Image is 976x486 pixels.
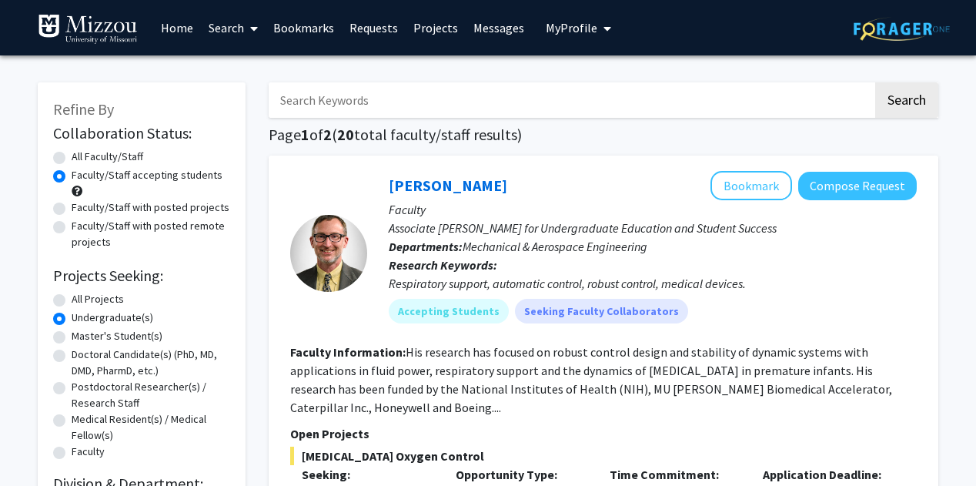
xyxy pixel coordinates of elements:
[389,200,917,219] p: Faculty
[72,218,230,250] label: Faculty/Staff with posted remote projects
[72,347,230,379] label: Doctoral Candidate(s) (PhD, MD, DMD, PharmD, etc.)
[38,14,138,45] img: University of Missouri Logo
[53,99,114,119] span: Refine By
[456,465,587,484] p: Opportunity Type:
[515,299,688,323] mat-chip: Seeking Faculty Collaborators
[610,465,740,484] p: Time Commitment:
[72,291,124,307] label: All Projects
[301,125,309,144] span: 1
[342,1,406,55] a: Requests
[269,126,938,144] h1: Page of ( total faculty/staff results)
[201,1,266,55] a: Search
[710,171,792,200] button: Add Roger Fales to Bookmarks
[290,424,917,443] p: Open Projects
[389,299,509,323] mat-chip: Accepting Students
[389,274,917,293] div: Respiratory support, automatic control, robust control, medical devices.
[389,219,917,237] p: Associate [PERSON_NAME] for Undergraduate Education and Student Success
[72,411,230,444] label: Medical Resident(s) / Medical Fellow(s)
[406,1,466,55] a: Projects
[269,82,873,118] input: Search Keywords
[153,1,201,55] a: Home
[290,447,917,465] span: [MEDICAL_DATA] Oxygen Control
[72,199,229,216] label: Faculty/Staff with posted projects
[323,125,332,144] span: 2
[463,239,647,254] span: Mechanical & Aerospace Engineering
[798,172,917,200] button: Compose Request to Roger Fales
[290,344,892,415] fg-read-more: His research has focused on robust control design and stability of dynamic systems with applicati...
[389,176,507,195] a: [PERSON_NAME]
[266,1,342,55] a: Bookmarks
[389,239,463,254] b: Departments:
[389,257,497,273] b: Research Keywords:
[763,465,894,484] p: Application Deadline:
[466,1,532,55] a: Messages
[12,417,65,474] iframe: Chat
[302,465,433,484] p: Seeking:
[337,125,354,144] span: 20
[290,344,406,360] b: Faculty Information:
[72,379,230,411] label: Postdoctoral Researcher(s) / Research Staff
[546,20,597,35] span: My Profile
[72,328,162,344] label: Master's Student(s)
[53,266,230,285] h2: Projects Seeking:
[72,444,105,460] label: Faculty
[854,17,950,41] img: ForagerOne Logo
[72,167,222,183] label: Faculty/Staff accepting students
[72,310,153,326] label: Undergraduate(s)
[72,149,143,165] label: All Faculty/Staff
[53,124,230,142] h2: Collaboration Status:
[875,82,938,118] button: Search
